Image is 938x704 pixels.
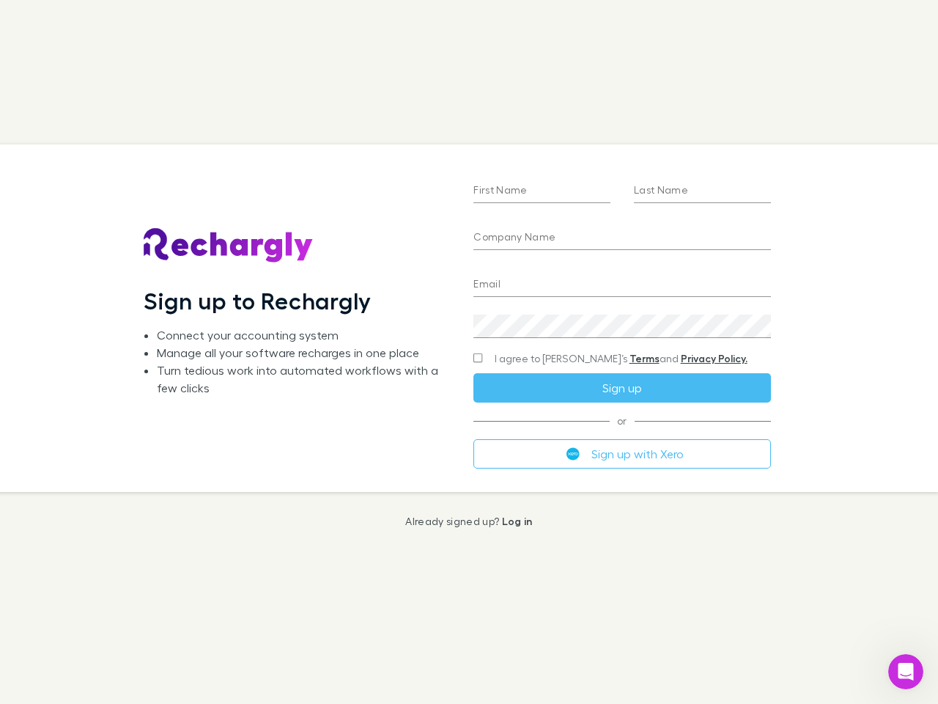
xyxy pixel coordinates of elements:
[405,516,532,527] p: Already signed up?
[144,228,314,263] img: Rechargly's Logo
[681,352,747,364] a: Privacy Policy.
[473,420,770,421] span: or
[157,362,450,397] li: Turn tedious work into automated workflows with a few clicks
[473,439,770,469] button: Sign up with Xero
[157,326,450,344] li: Connect your accounting system
[473,373,770,403] button: Sign up
[502,515,533,527] a: Log in
[888,654,923,689] iframe: Intercom live chat
[495,351,747,366] span: I agree to [PERSON_NAME]’s and
[144,287,372,315] h1: Sign up to Rechargly
[566,447,580,461] img: Xero's logo
[629,352,660,364] a: Terms
[157,344,450,362] li: Manage all your software recharges in one place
